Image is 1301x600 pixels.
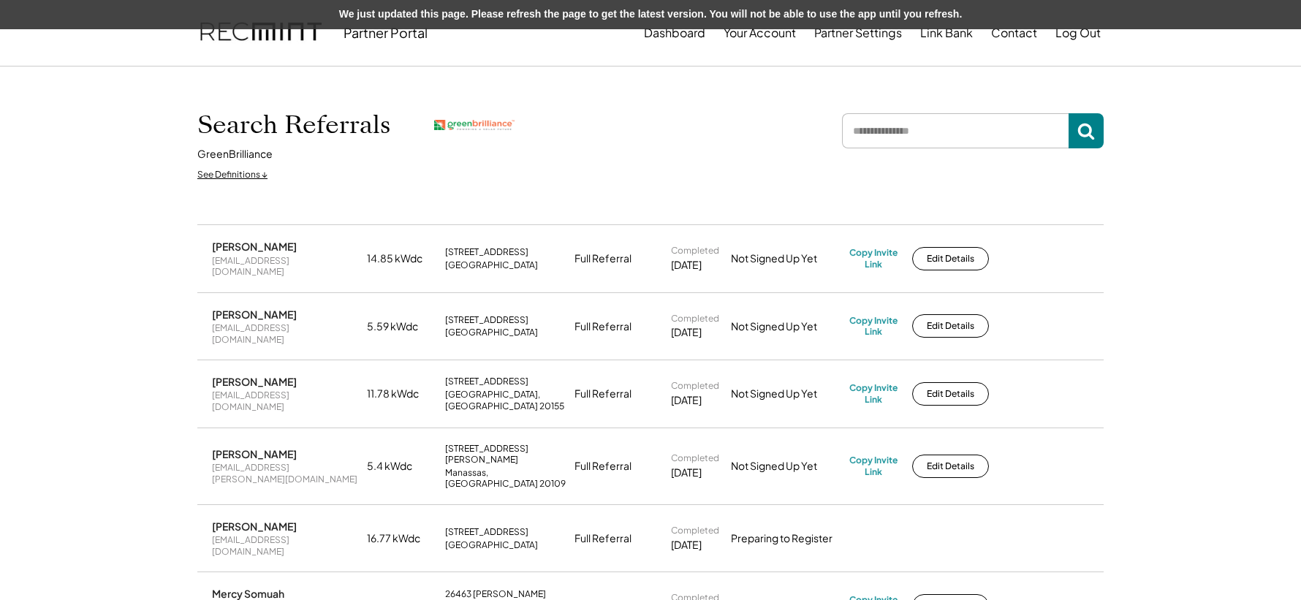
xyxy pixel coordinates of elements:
[212,534,358,557] div: [EMAIL_ADDRESS][DOMAIN_NAME]
[212,375,297,388] div: [PERSON_NAME]
[671,466,702,480] div: [DATE]
[197,110,390,140] h1: Search Referrals
[671,245,719,257] div: Completed
[434,120,515,131] img: greenbrilliance.png
[200,8,322,58] img: recmint-logotype%403x.png
[445,327,538,338] div: [GEOGRAPHIC_DATA]
[445,389,566,411] div: [GEOGRAPHIC_DATA], [GEOGRAPHIC_DATA] 20155
[912,455,989,478] button: Edit Details
[367,387,436,401] div: 11.78 kWdc
[445,259,538,271] div: [GEOGRAPHIC_DATA]
[731,387,841,401] div: Not Signed Up Yet
[212,240,297,253] div: [PERSON_NAME]
[212,255,358,278] div: [EMAIL_ADDRESS][DOMAIN_NAME]
[731,531,841,546] div: Preparing to Register
[574,459,631,474] div: Full Referral
[445,314,528,326] div: [STREET_ADDRESS]
[344,24,428,41] div: Partner Portal
[445,588,546,600] div: 26463 [PERSON_NAME]
[212,462,358,485] div: [EMAIL_ADDRESS][PERSON_NAME][DOMAIN_NAME]
[671,538,702,552] div: [DATE]
[212,447,297,460] div: [PERSON_NAME]
[445,526,528,538] div: [STREET_ADDRESS]
[731,459,841,474] div: Not Signed Up Yet
[445,246,528,258] div: [STREET_ADDRESS]
[920,18,973,48] button: Link Bank
[814,18,902,48] button: Partner Settings
[671,325,702,340] div: [DATE]
[367,459,436,474] div: 5.4 kWdc
[197,169,268,181] div: See Definitions ↓
[367,251,436,266] div: 14.85 kWdc
[849,247,898,270] div: Copy Invite Link
[671,525,719,536] div: Completed
[731,319,841,334] div: Not Signed Up Yet
[731,251,841,266] div: Not Signed Up Yet
[991,18,1037,48] button: Contact
[671,258,702,273] div: [DATE]
[445,376,528,387] div: [STREET_ADDRESS]
[574,387,631,401] div: Full Referral
[644,18,705,48] button: Dashboard
[912,314,989,338] button: Edit Details
[445,443,566,466] div: [STREET_ADDRESS][PERSON_NAME]
[671,313,719,324] div: Completed
[849,315,898,338] div: Copy Invite Link
[574,251,631,266] div: Full Referral
[367,319,436,334] div: 5.59 kWdc
[212,308,297,321] div: [PERSON_NAME]
[849,455,898,477] div: Copy Invite Link
[212,520,297,533] div: [PERSON_NAME]
[671,452,719,464] div: Completed
[197,147,273,162] div: GreenBrilliance
[1055,18,1101,48] button: Log Out
[671,380,719,392] div: Completed
[212,322,358,345] div: [EMAIL_ADDRESS][DOMAIN_NAME]
[367,531,436,546] div: 16.77 kWdc
[574,531,631,546] div: Full Referral
[212,390,358,412] div: [EMAIL_ADDRESS][DOMAIN_NAME]
[671,393,702,408] div: [DATE]
[212,587,284,600] div: Mercy Somuah
[912,382,989,406] button: Edit Details
[574,319,631,334] div: Full Referral
[849,382,898,405] div: Copy Invite Link
[445,539,538,551] div: [GEOGRAPHIC_DATA]
[445,467,566,490] div: Manassas, [GEOGRAPHIC_DATA] 20109
[724,18,796,48] button: Your Account
[912,247,989,270] button: Edit Details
